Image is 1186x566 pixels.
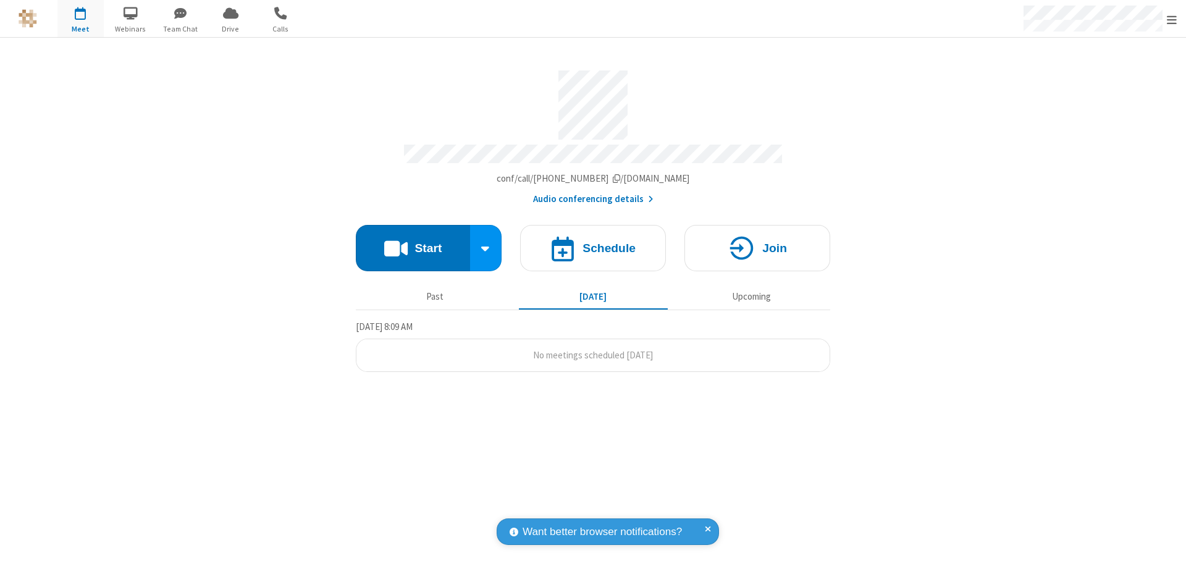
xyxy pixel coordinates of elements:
[361,285,510,308] button: Past
[497,172,690,186] button: Copy my meeting room linkCopy my meeting room link
[19,9,37,28] img: QA Selenium DO NOT DELETE OR CHANGE
[414,242,442,254] h4: Start
[533,192,654,206] button: Audio conferencing details
[258,23,304,35] span: Calls
[356,321,413,332] span: [DATE] 8:09 AM
[762,242,787,254] h4: Join
[208,23,254,35] span: Drive
[107,23,154,35] span: Webinars
[497,172,690,184] span: Copy my meeting room link
[523,524,682,540] span: Want better browser notifications?
[356,225,470,271] button: Start
[582,242,636,254] h4: Schedule
[470,225,502,271] div: Start conference options
[356,61,830,206] section: Account details
[519,285,668,308] button: [DATE]
[158,23,204,35] span: Team Chat
[684,225,830,271] button: Join
[57,23,104,35] span: Meet
[677,285,826,308] button: Upcoming
[533,349,653,361] span: No meetings scheduled [DATE]
[356,319,830,373] section: Today's Meetings
[520,225,666,271] button: Schedule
